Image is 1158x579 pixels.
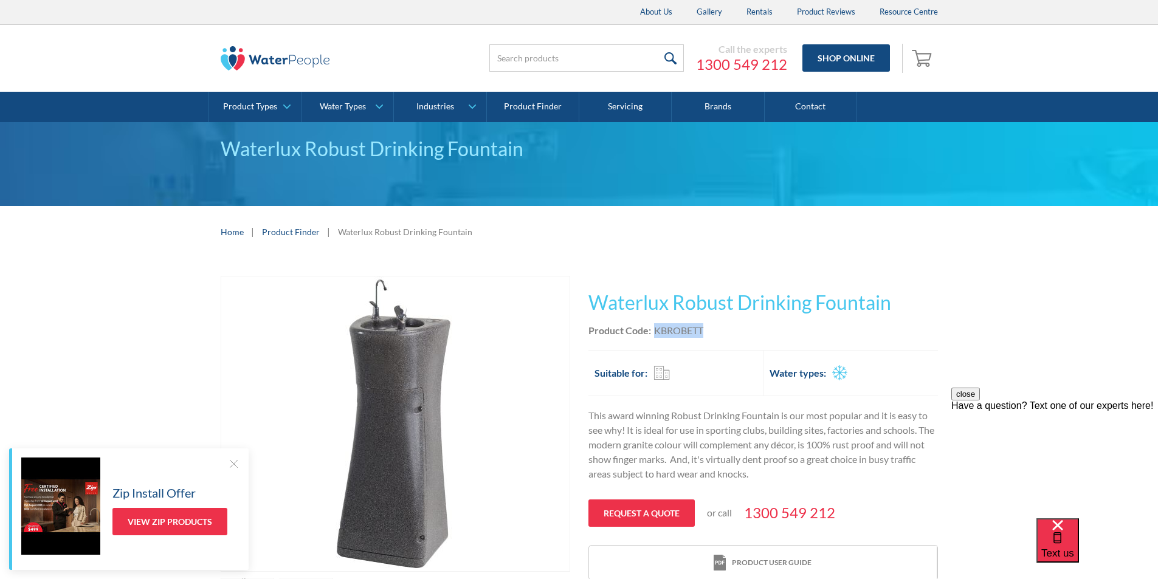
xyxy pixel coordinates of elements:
a: Brands [672,92,764,122]
a: Servicing [579,92,672,122]
a: Open empty cart [909,44,938,73]
div: KBROBETT [654,323,703,338]
div: Product user guide [732,557,812,568]
p: This award winning Robust Drinking Fountain is our most popular and it is easy to see why! It is ... [588,408,938,481]
a: View Zip Products [112,508,227,535]
a: Industries [394,92,486,122]
a: Request a quote [588,499,695,527]
img: print icon [714,555,726,571]
a: 1300 549 212 [696,55,787,74]
img: Zip Install Offer [21,457,100,555]
a: Water Types [302,92,393,122]
a: Shop Online [802,44,890,72]
input: Search products [489,44,684,72]
div: Waterlux Robust Drinking Fountain [338,225,472,238]
img: shopping cart [912,48,935,67]
iframe: podium webchat widget bubble [1036,518,1158,579]
a: Product Finder [487,92,579,122]
h2: Suitable for: [595,366,647,380]
h5: Zip Install Offer [112,484,196,502]
img: Waterlux Robust Drinking Fountain [248,276,543,571]
h1: Waterlux Robust Drinking Fountain [588,288,938,317]
a: Contact [765,92,857,122]
p: or call [707,505,732,520]
div: | [326,224,332,239]
a: 1300 549 212 [744,502,835,524]
div: Water Types [320,101,366,112]
iframe: podium webchat widget prompt [951,388,1158,533]
div: Waterlux Robust Drinking Fountain [221,134,938,163]
strong: Product Code: [588,324,651,336]
a: Home [221,225,244,238]
a: Product Finder [262,225,320,238]
img: The Water People [221,46,330,70]
a: Product Types [209,92,301,122]
div: | [250,224,256,239]
div: Call the experts [696,43,787,55]
div: Product Types [223,101,277,112]
a: open lightbox [221,276,570,572]
h2: Water types: [770,366,826,380]
div: Industries [416,101,454,112]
